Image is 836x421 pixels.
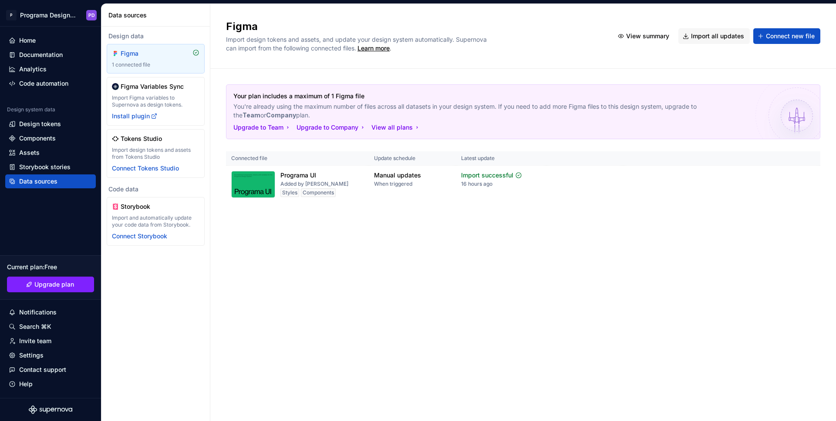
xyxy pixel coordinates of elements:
[5,131,96,145] a: Components
[280,180,348,187] div: Added by [PERSON_NAME]
[121,134,162,143] div: Tokens Studio
[226,20,603,33] h2: Figma
[19,308,57,317] div: Notifications
[7,106,55,113] div: Design system data
[461,180,492,187] div: 16 hours ago
[20,11,76,20] div: Programa Design System
[2,6,99,24] button: PPrograma Design SystemPD
[112,164,179,173] button: Connect Tokens Studio
[19,337,51,345] div: Invite team
[5,146,96,160] a: Assets
[233,92,752,100] p: Your plan includes a maximum of 1 Figma file
[5,305,96,319] button: Notifications
[233,123,291,132] button: Upgrade to Team
[88,12,95,19] div: PD
[226,36,489,52] span: Import design tokens and assets, and update your design system automatically. Supernova can impor...
[107,185,205,194] div: Code data
[691,32,744,40] span: Import all updates
[614,28,675,44] button: View summary
[301,188,336,197] div: Components
[753,28,820,44] button: Connect new file
[19,134,56,143] div: Components
[374,171,421,180] div: Manual updates
[112,232,167,241] button: Connect Storybook
[461,171,513,180] div: Import successful
[371,123,421,132] button: View all plans
[5,320,96,334] button: Search ⌘K
[5,117,96,131] a: Design tokens
[19,65,47,74] div: Analytics
[19,351,44,360] div: Settings
[280,171,316,180] div: Programa UI
[7,263,94,271] div: Current plan : Free
[5,334,96,348] a: Invite team
[19,177,57,186] div: Data sources
[357,44,390,53] a: Learn more
[369,151,456,166] th: Update schedule
[107,129,205,178] a: Tokens StudioImport design tokens and assets from Tokens StudioConnect Tokens Studio
[297,123,366,132] button: Upgrade to Company
[233,102,752,120] p: You're already using the maximum number of files across all datasets in your design system. If yo...
[626,32,669,40] span: View summary
[121,82,184,91] div: Figma Variables Sync
[108,11,206,20] div: Data sources
[19,380,33,388] div: Help
[5,377,96,391] button: Help
[280,188,299,197] div: Styles
[19,322,51,331] div: Search ⌘K
[243,111,260,119] b: Team
[374,180,412,187] div: When triggered
[5,62,96,76] a: Analytics
[19,365,66,374] div: Contact support
[19,36,36,45] div: Home
[266,111,296,119] b: Company
[766,32,815,40] span: Connect new file
[5,348,96,362] a: Settings
[19,148,40,157] div: Assets
[7,277,94,292] a: Upgrade plan
[107,32,205,40] div: Design data
[29,405,72,414] svg: Supernova Logo
[112,61,199,68] div: 1 connected file
[356,45,391,52] span: .
[5,33,96,47] a: Home
[34,280,74,289] span: Upgrade plan
[456,151,546,166] th: Latest update
[19,163,71,171] div: Storybook stories
[19,120,61,128] div: Design tokens
[107,44,205,74] a: Figma1 connected file
[107,77,205,126] a: Figma Variables SyncImport Figma variables to Supernova as design tokens.Install plugin
[6,10,17,20] div: P
[226,151,369,166] th: Connected file
[5,77,96,90] a: Code automation
[112,94,199,108] div: Import Figma variables to Supernova as design tokens.
[112,147,199,160] div: Import design tokens and assets from Tokens Studio
[19,50,63,59] div: Documentation
[5,160,96,174] a: Storybook stories
[5,48,96,62] a: Documentation
[107,197,205,246] a: StorybookImport and automatically update your code data from Storybook.Connect Storybook
[5,174,96,188] a: Data sources
[112,112,158,120] button: Install plugin
[121,202,162,211] div: Storybook
[112,214,199,228] div: Import and automatically update your code data from Storybook.
[121,49,162,58] div: Figma
[19,79,68,88] div: Code automation
[678,28,750,44] button: Import all updates
[5,363,96,377] button: Contact support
